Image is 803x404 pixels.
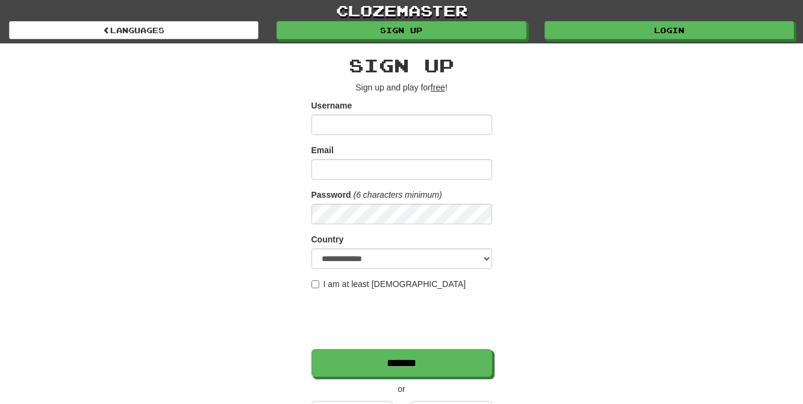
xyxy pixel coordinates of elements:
[311,55,492,75] h2: Sign up
[545,21,794,39] a: Login
[311,280,319,288] input: I am at least [DEMOGRAPHIC_DATA]
[277,21,526,39] a: Sign up
[311,278,466,290] label: I am at least [DEMOGRAPHIC_DATA]
[354,190,442,200] em: (6 characters minimum)
[431,83,445,92] u: free
[311,144,334,156] label: Email
[311,99,352,112] label: Username
[9,21,258,39] a: Languages
[311,233,344,245] label: Country
[311,383,492,395] p: or
[311,189,351,201] label: Password
[311,296,495,343] iframe: reCAPTCHA
[311,81,492,93] p: Sign up and play for !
